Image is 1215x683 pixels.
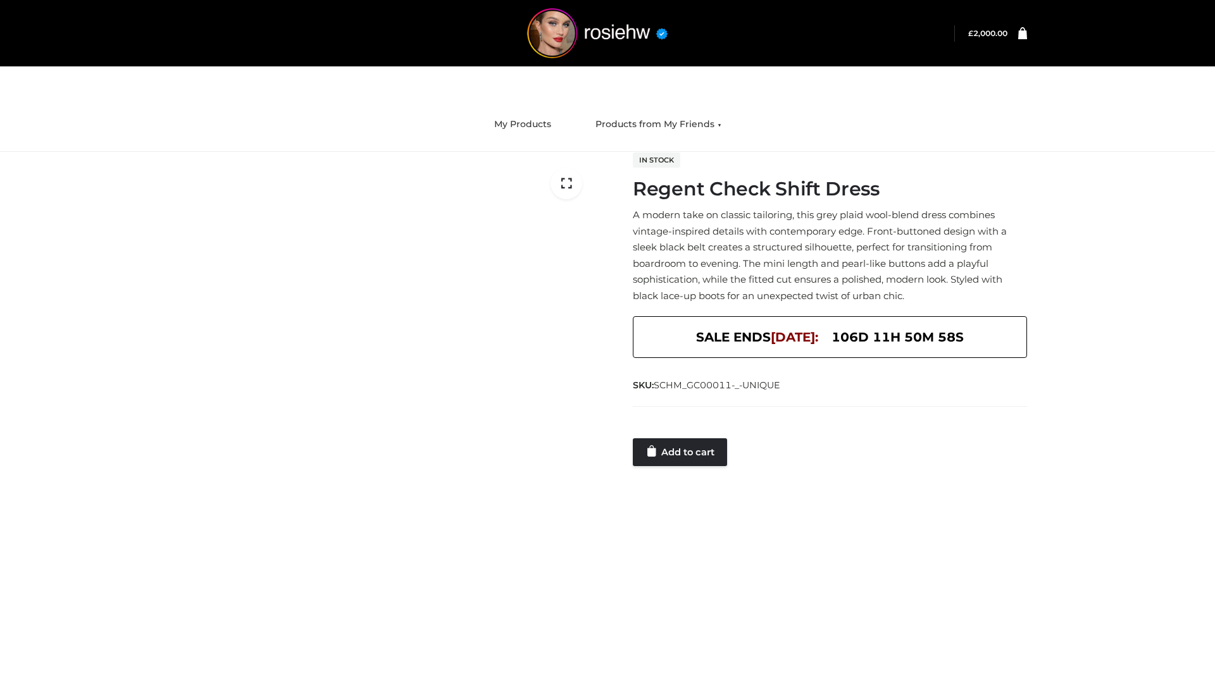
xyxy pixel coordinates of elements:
[633,378,782,393] span: SKU:
[633,207,1027,304] p: A modern take on classic tailoring, this grey plaid wool-blend dress combines vintage-inspired de...
[633,438,727,466] a: Add to cart
[502,8,692,58] img: rosiehw
[654,379,780,391] span: SCHM_GC00011-_-UNIQUE
[968,28,973,38] span: £
[968,28,1007,38] a: £2,000.00
[586,111,731,138] a: Products from My Friends
[633,152,680,168] span: In stock
[968,28,1007,38] bdi: 2,000.00
[771,329,818,345] span: [DATE]:
[633,316,1027,358] div: SALE ENDS
[832,326,964,348] span: 106d 11h 50m 58s
[633,178,1027,200] h1: Regent Check Shift Dress
[485,111,561,138] a: My Products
